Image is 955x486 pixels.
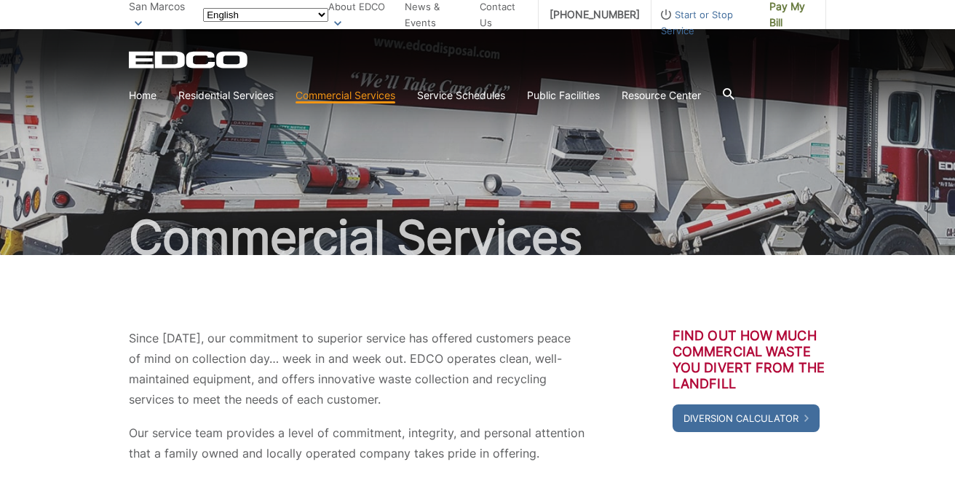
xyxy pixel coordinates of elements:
[178,87,274,103] a: Residential Services
[673,328,826,392] h3: Find out how much commercial waste you divert from the landfill
[417,87,505,103] a: Service Schedules
[622,87,701,103] a: Resource Center
[129,51,250,68] a: EDCD logo. Return to the homepage.
[296,87,395,103] a: Commercial Services
[527,87,600,103] a: Public Facilities
[203,8,328,22] select: Select a language
[129,87,156,103] a: Home
[129,328,585,409] p: Since [DATE], our commitment to superior service has offered customers peace of mind on collectio...
[129,214,826,261] h1: Commercial Services
[129,423,585,463] p: Our service team provides a level of commitment, integrity, and personal attention that a family ...
[673,404,820,432] a: Diversion Calculator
